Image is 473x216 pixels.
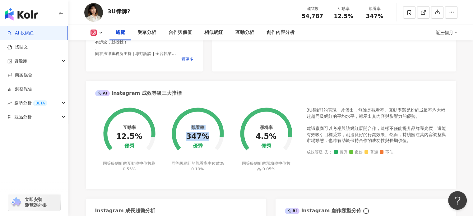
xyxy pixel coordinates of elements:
div: 優秀 [124,143,134,149]
span: 普通 [364,150,378,155]
div: 同等級網紅的漲粉率中位數為 [239,161,293,172]
div: 優秀 [261,143,271,149]
div: 漲粉率 [260,125,273,130]
div: 12.5% [116,132,142,141]
div: 追蹤數 [301,6,324,12]
img: logo [5,8,38,21]
span: 資源庫 [14,54,27,68]
span: 0.19% [191,167,204,171]
div: 同等級網紅的互動率中位數為 [102,161,156,172]
span: 趨勢分析 [14,96,47,110]
div: 互動分析 [235,29,254,36]
span: 54,787 [302,13,323,19]
span: -0.05% [261,167,275,171]
div: 3U律師?的表現非常傑出，無論是觀看率、互動率還是粉絲成長率均大幅超越同級網紅的平均水平，顯示出其內容與影響力的優勢。 建議廠商可以考慮與該網紅展開合作，這樣不僅能提升品牌曝光度，還能有效吸引目... [307,107,447,144]
div: 總覽 [116,29,125,36]
span: 競品分析 [14,110,32,124]
iframe: Help Scout Beacon - Open [448,191,467,210]
div: 4.5% [256,132,276,141]
div: 近三個月 [436,28,457,38]
span: 347% [366,13,383,19]
div: 3U律師? [108,7,131,15]
div: AI [95,90,110,96]
div: 創作內容分析 [267,29,294,36]
span: info-circle [362,207,370,215]
a: 商案媒合 [7,72,32,78]
span: 0.55% [123,167,136,171]
div: AI [285,208,300,214]
div: 合作與價值 [169,29,192,36]
div: 347% [186,132,209,141]
span: 12.5% [334,13,353,19]
div: 受眾分析 [137,29,156,36]
div: 相似網紅 [204,29,223,36]
span: 優秀 [334,150,348,155]
div: 優秀 [193,143,203,149]
img: chrome extension [10,197,22,207]
span: 看更多 [181,57,193,62]
div: Instagram 成效等級三大指標 [95,90,182,97]
div: 互動率 [123,125,136,130]
div: 同等級網紅的觀看率中位數為 [170,161,225,172]
a: 找貼文 [7,44,28,50]
div: 互動率 [332,6,355,12]
div: 成效等級 ： [307,150,447,155]
a: searchAI 找網紅 [7,30,34,36]
span: 良好 [349,150,363,155]
div: BETA [33,100,47,106]
span: rise [7,101,12,105]
div: 觀看率 [191,125,204,130]
div: Instagram 創作類型分佈 [285,207,361,214]
div: Instagram 成長趨勢分析 [95,207,155,214]
a: chrome extension立即安裝 瀏覽器外掛 [8,194,60,211]
span: 不佳 [380,150,393,155]
div: 觀看率 [363,6,387,12]
span: 立即安裝 瀏覽器外掛 [25,197,47,208]
img: KOL Avatar [84,3,103,22]
a: 洞察報告 [7,86,32,92]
